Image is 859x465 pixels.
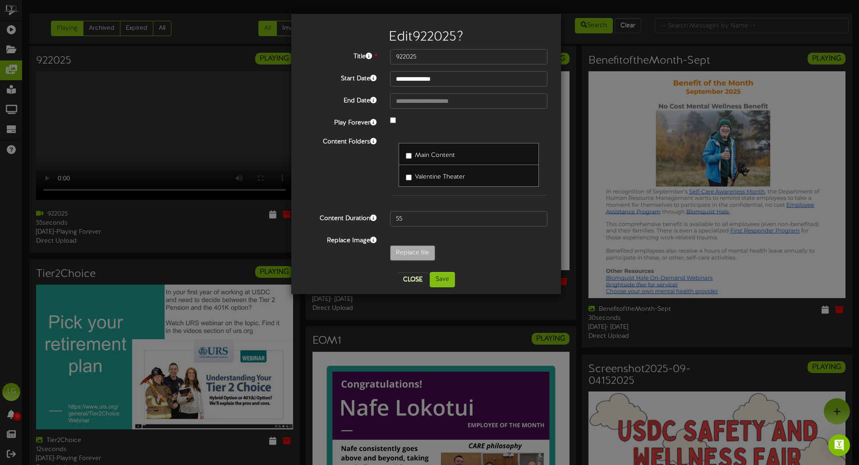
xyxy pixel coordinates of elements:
[298,71,383,83] label: Start Date
[390,49,547,64] input: Title
[298,211,383,223] label: Content Duration
[406,153,412,159] input: Main Content
[298,134,383,147] label: Content Folders
[406,175,412,180] input: Valentine Theater
[398,272,428,287] button: Close
[298,233,383,245] label: Replace Image
[430,272,455,287] button: Save
[415,152,455,159] span: Main Content
[305,30,547,45] h2: Edit 922025 ?
[828,434,850,456] div: Open Intercom Messenger
[415,174,465,180] span: Valentine Theater
[298,49,383,61] label: Title
[298,115,383,128] label: Play Forever
[298,93,383,106] label: End Date
[390,211,547,226] input: 15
